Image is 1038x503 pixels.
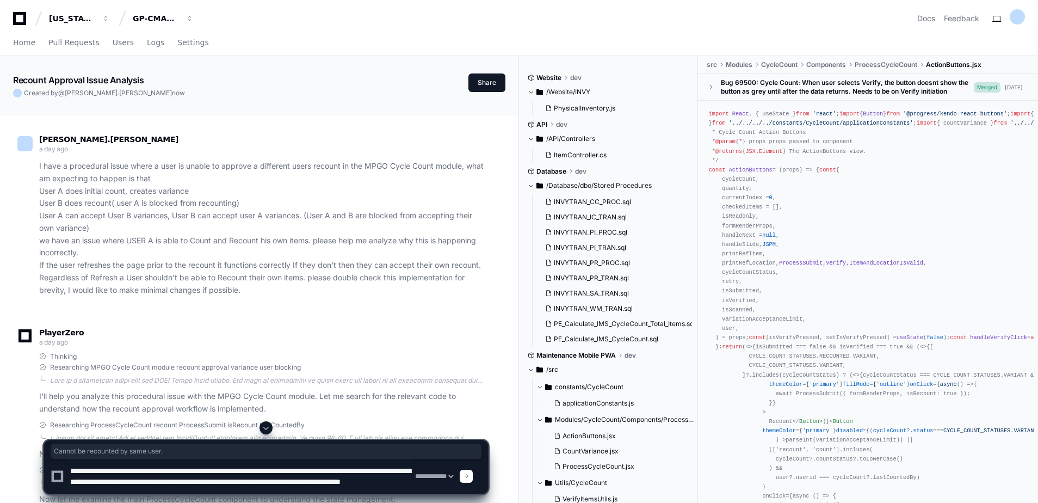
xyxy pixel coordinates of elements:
[799,418,819,425] span: Button
[545,381,552,394] svg: Directory
[39,338,67,346] span: a day ago
[555,383,623,391] span: constants/CycleCount
[806,60,846,69] span: Components
[707,60,717,69] span: src
[749,334,766,341] span: const
[554,320,695,328] span: PE_Calculate_IMS_CycleCount_Total_Items.sql
[970,334,1027,341] span: handleVerifyClick
[721,78,974,96] div: Bug 69500: Cycle Count: When user selects Verify, the button doesnt show the button as grey until...
[24,89,185,97] span: Created by
[819,167,836,173] span: const
[937,381,957,388] span: {async
[65,89,172,97] span: [PERSON_NAME].[PERSON_NAME]
[849,260,923,266] span: ItemAndLocationIsValid
[779,260,823,266] span: ProcessSubmit
[536,411,699,428] button: Modules/CycleCount/Components/ProcessCycleCount
[762,232,776,238] span: null
[715,138,736,145] span: @param
[147,30,164,56] a: Logs
[546,88,590,96] span: /Website/INVY
[855,60,917,69] span: ProcessCycleCount
[549,396,692,411] button: applicationConstants.js
[536,378,699,396] button: constants/CycleCount
[541,301,692,316] button: INVYTRAN_WM_TRAN.sql
[1005,83,1023,91] div: [DATE]
[554,289,629,298] span: INVYTRAN_SA_TRAN.sql
[50,352,77,361] span: Thinking
[113,39,134,46] span: Users
[39,160,488,296] p: I have a procedural issue where a user is unable to approve a different users recount in the MPGO...
[50,376,488,385] div: Lore ip d sitametcon adipi elit sed DOEI Tempo Incid utlabo. Etd magn al enimadmini ve quisn exer...
[54,447,478,456] span: Cannot be recounted by same user.
[761,60,798,69] span: CycleCount
[554,213,627,222] span: INVYTRAN_IC_TRAN.sql
[732,111,749,117] span: React
[709,111,729,117] span: import
[536,179,543,192] svg: Directory
[541,101,683,116] button: PhysicalInventory.js
[536,167,566,176] span: Database
[50,363,301,372] span: Researching MPGO Cycle Count module recount approval variance user blocking
[39,329,84,336] span: PlayerZero
[712,120,726,126] span: from
[133,13,180,24] div: GP-CMAG-MP2
[528,177,690,194] button: /Database/dbo/Stored Procedures
[536,363,543,376] svg: Directory
[177,30,208,56] a: Settings
[536,73,561,82] span: Website
[796,111,810,117] span: from
[49,13,96,24] div: [US_STATE] Pacific
[39,135,178,144] span: [PERSON_NAME].[PERSON_NAME]
[944,13,979,24] button: Feedback
[546,181,652,190] span: /Database/dbo/Stored Procedures
[13,75,144,85] app-text-character-animate: Recount Approval Issue Analysis
[554,274,629,283] span: INVYTRAN_PR_TRAN.sql
[541,286,692,301] button: INVYTRAN_SA_TRAN.sql
[926,334,943,341] span: false
[950,334,967,341] span: const
[556,120,567,129] span: dev
[545,413,552,426] svg: Directory
[745,148,782,155] span: JSX.Element
[546,365,558,374] span: /src
[546,134,595,143] span: /API/Controllers
[806,381,809,388] span: {
[541,332,692,347] button: PE_Calculate_IMS_CycleCount.sql
[39,145,67,153] span: a day ago
[709,167,726,173] span: const
[172,89,185,97] span: now
[541,194,692,210] button: INVYTRAN_CC_PROC.sql
[745,343,752,350] span: <>
[917,13,935,24] a: Docs
[528,361,690,378] button: /src
[128,9,198,28] button: GP-CMAG-MP2
[147,39,164,46] span: Logs
[722,343,742,350] span: return
[13,39,35,46] span: Home
[541,240,692,255] button: INVYTRAN_PI_TRAN.sql
[826,260,846,266] span: Verify
[528,130,690,148] button: /API/Controllers
[554,198,631,206] span: INVYTRAN_CC_PROC.sql
[541,255,692,271] button: INVYTRAN_PR_PROC.sql
[575,167,586,176] span: dev
[910,381,933,388] span: onClick
[48,39,99,46] span: Pull Requests
[769,194,773,201] span: 0
[541,148,683,163] button: ItemController.cs
[897,334,923,341] span: useState
[554,304,633,313] span: INVYTRAN_WM_TRAN.sql
[729,167,773,173] span: ActionButtons
[536,85,543,99] svg: Directory
[839,111,860,117] span: import
[974,82,1000,93] span: Merged
[554,151,607,160] span: ItemController.cs
[782,167,799,173] span: props
[1010,111,1030,117] span: import
[45,9,114,28] button: [US_STATE] Pacific
[715,148,742,155] span: @returns
[762,241,776,248] span: JSPM
[554,335,658,343] span: PE_Calculate_IMS_CycleCount.sql
[793,418,823,425] span: </ >
[625,351,636,360] span: dev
